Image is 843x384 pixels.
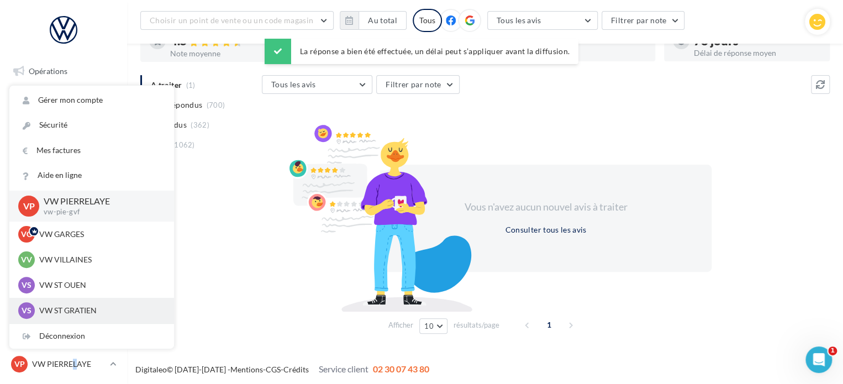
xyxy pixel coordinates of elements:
span: 02 30 07 43 80 [373,364,429,374]
span: (700) [207,101,225,109]
a: Aide en ligne [9,163,174,188]
iframe: Intercom live chat [805,346,832,373]
span: VP [14,359,25,370]
a: CGS [266,365,281,374]
div: 4.5 [170,35,297,48]
a: Campagnes [7,143,120,166]
div: Tous [413,9,442,32]
button: Au total [359,11,407,30]
a: Visibilité en ligne [7,115,120,139]
a: Sécurité [9,113,174,138]
button: Choisir un point de vente ou un code magasin [140,11,334,30]
button: Au total [340,11,407,30]
a: VP VW PIERRELAYE [9,354,118,375]
p: VW PIERRELAYE [32,359,106,370]
span: Service client [319,364,368,374]
span: Afficher [388,320,413,330]
span: résultats/page [454,320,499,330]
p: vw-pie-gvf [44,207,156,217]
div: Vous n'avez aucun nouvel avis à traiter [451,200,641,214]
span: VS [22,280,31,291]
span: 1 [540,316,558,334]
a: Digitaleo [135,365,167,374]
p: VW ST OUEN [39,280,161,291]
span: 10 [424,322,434,330]
button: Consulter tous les avis [500,223,591,236]
p: VW PIERRELAYE [44,195,156,208]
button: Filtrer par note [376,75,460,94]
p: VW GARGES [39,229,161,240]
a: Contacts [7,171,120,194]
div: Délai de réponse moyen [694,49,821,57]
span: VS [22,305,31,316]
a: Calendrier [7,225,120,249]
button: 10 [419,318,447,334]
span: 1 [828,346,837,355]
button: Tous les avis [487,11,598,30]
span: VG [21,229,32,240]
a: Opérations [7,60,120,83]
a: Boîte de réception [7,87,120,111]
span: Tous les avis [497,15,541,25]
span: (1062) [172,140,195,149]
a: Campagnes DataOnDemand [7,290,120,322]
a: PLV et print personnalisable [7,253,120,286]
a: Crédits [283,365,309,374]
button: Filtrer par note [602,11,685,30]
div: Taux de réponse [519,49,646,57]
div: 78 jours [694,35,821,47]
div: Déconnexion [9,324,174,349]
span: Opérations [29,66,67,76]
a: Mes factures [9,138,174,163]
span: VV [21,254,32,265]
p: VW VILLAINES [39,254,161,265]
span: (362) [191,120,209,129]
span: Choisir un point de vente ou un code magasin [150,15,313,25]
span: Non répondus [151,99,202,111]
div: La réponse a bien été effectuée, un délai peut s’appliquer avant la diffusion. [265,39,578,64]
button: Tous les avis [262,75,372,94]
span: Tous les avis [271,80,316,89]
a: Médiathèque [7,198,120,221]
p: VW ST GRATIEN [39,305,161,316]
span: VP [23,199,35,212]
a: Mentions [230,365,263,374]
span: © [DATE]-[DATE] - - - [135,365,429,374]
a: Gérer mon compte [9,88,174,113]
div: Note moyenne [170,50,297,57]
